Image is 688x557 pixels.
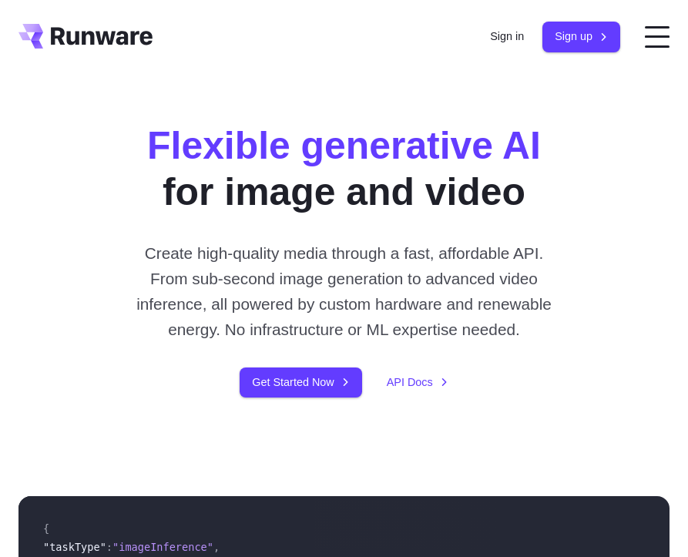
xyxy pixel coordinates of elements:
a: Go to / [18,24,153,49]
span: { [43,522,49,535]
strong: Flexible generative AI [147,124,541,167]
p: Create high-quality media through a fast, affordable API. From sub-second image generation to adv... [136,240,552,343]
span: "imageInference" [112,541,213,553]
span: , [213,541,220,553]
a: Get Started Now [240,367,361,398]
a: Sign in [490,28,524,45]
h1: for image and video [147,123,541,216]
span: "taskType" [43,541,106,553]
a: Sign up [542,22,620,52]
a: API Docs [387,374,448,391]
span: : [106,541,112,553]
